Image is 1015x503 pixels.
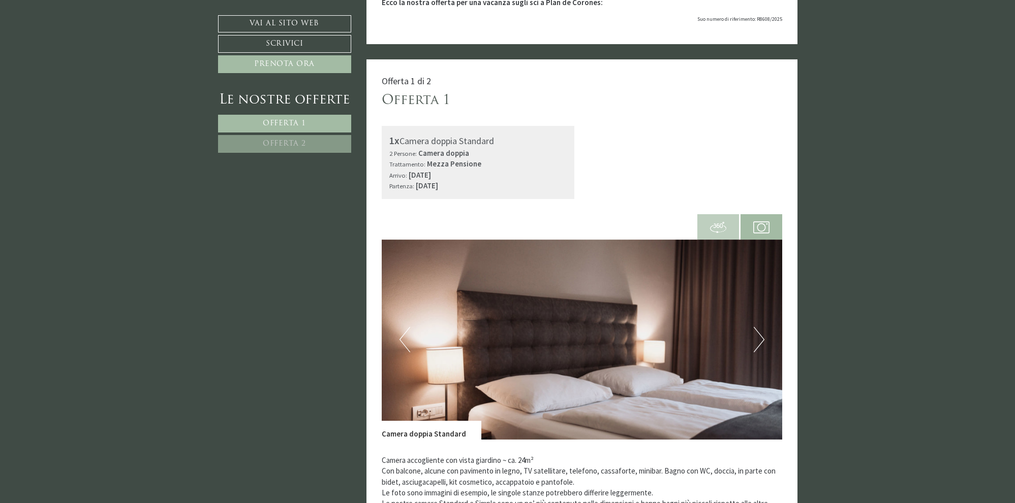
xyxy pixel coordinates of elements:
[263,140,306,148] span: Offerta 2
[382,240,782,440] img: image
[382,91,450,110] div: Offerta 1
[409,170,431,180] b: [DATE]
[218,15,351,32] a: Vai al sito web
[389,160,425,168] small: Trattamento:
[218,55,351,73] a: Prenota ora
[389,149,417,157] small: 2 Persone:
[416,181,438,190] b: [DATE]
[418,148,469,158] b: Camera doppia
[753,219,770,236] img: camera.svg
[754,327,764,352] button: Next
[15,29,135,37] div: Montis – Active Nature Spa
[389,133,567,148] div: Camera doppia Standard
[15,47,135,54] small: 08:58
[710,219,726,236] img: 360-grad.svg
[8,27,140,56] div: Buon giorno, come possiamo aiutarla?
[427,159,481,169] b: Mezza Pensione
[382,421,481,439] div: Camera doppia Standard
[345,267,401,285] button: Invia
[218,91,351,110] div: Le nostre offerte
[399,327,410,352] button: Previous
[147,90,385,96] small: 09:22
[142,58,393,98] div: [PERSON_NAME], grazie mille per l'offerta, per noi va bene l'offerta 1, a brevissimo mando conferma
[181,8,220,24] div: giovedì
[147,60,385,68] div: Lei
[389,182,414,190] small: Partenza:
[382,75,431,87] span: Offerta 1 di 2
[697,16,782,22] span: Suo numero di riferimento: R8608/2025
[389,134,399,147] b: 1x
[389,171,407,179] small: Arrivo:
[218,35,351,53] a: Scrivici
[263,120,306,127] span: Offerta 1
